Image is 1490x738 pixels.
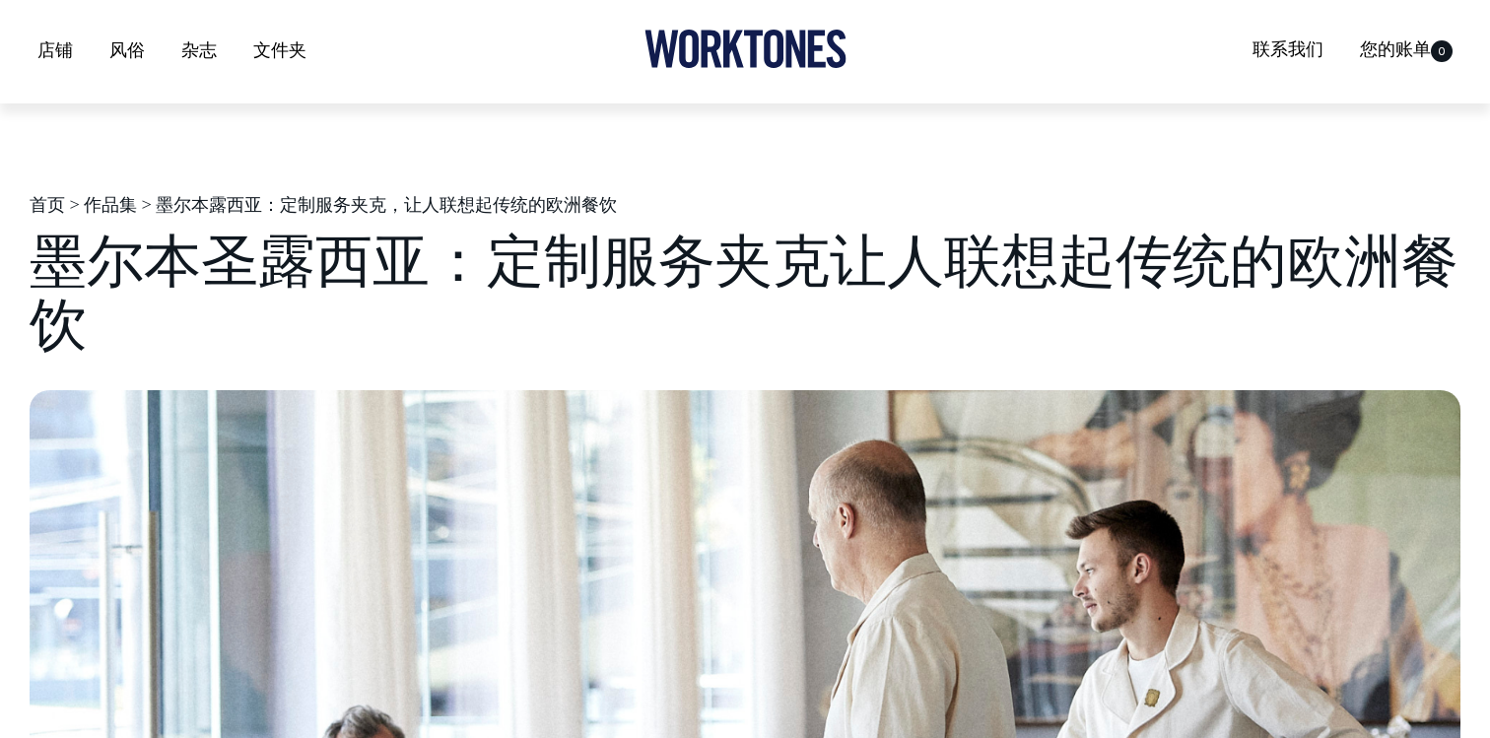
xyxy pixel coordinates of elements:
font: 店铺 [37,43,73,60]
a: 首页 [30,192,65,216]
font: > [141,192,152,216]
a: 联系我们 [1245,34,1331,67]
font: 0 [1439,47,1445,57]
font: 风俗 [109,43,145,60]
font: 墨尔本露西亚：定制服务夹克，让人联想起传统的欧洲餐饮 [156,192,617,216]
a: 您的账单0 [1352,34,1460,67]
font: 联系我们 [1253,42,1323,59]
a: 店铺 [30,35,81,68]
font: 文件夹 [253,43,306,60]
a: 风俗 [102,35,153,68]
a: 杂志 [173,35,225,68]
font: > [69,192,80,216]
font: 杂志 [181,43,217,60]
font: 您的账单 [1360,42,1431,59]
a: 文件夹 [245,35,314,68]
font: 墨尔本圣露西亚：定制服务夹克让人联想起传统的欧洲餐饮 [30,240,1458,356]
a: 作品集 [84,192,137,216]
